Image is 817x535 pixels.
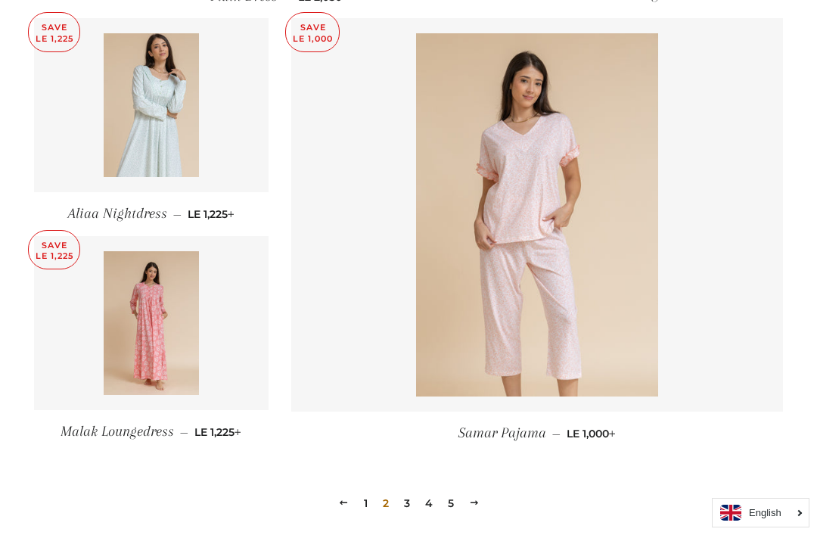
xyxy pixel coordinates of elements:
a: 3 [398,492,416,515]
a: Samar Pajama — LE 1,000 [291,412,783,455]
i: English [749,508,781,518]
a: 4 [419,492,439,515]
a: Malak Loungedress — LE 1,225 [34,410,269,453]
p: Save LE 1,225 [29,13,79,51]
span: LE 1,000 [567,427,616,440]
p: Save LE 1,000 [286,13,339,51]
span: Samar Pajama [458,425,546,441]
span: Aliaa Nightdress [68,205,167,222]
span: — [173,207,182,221]
span: — [552,427,561,440]
p: Save LE 1,225 [29,231,79,269]
a: 1 [358,492,374,515]
span: — [180,425,188,439]
a: 5 [442,492,460,515]
span: LE 1,225 [188,207,235,221]
span: 2 [377,492,395,515]
a: English [720,505,801,521]
span: LE 1,225 [194,425,241,439]
span: Malak Loungedress [61,423,174,440]
a: Aliaa Nightdress — LE 1,225 [34,192,269,235]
